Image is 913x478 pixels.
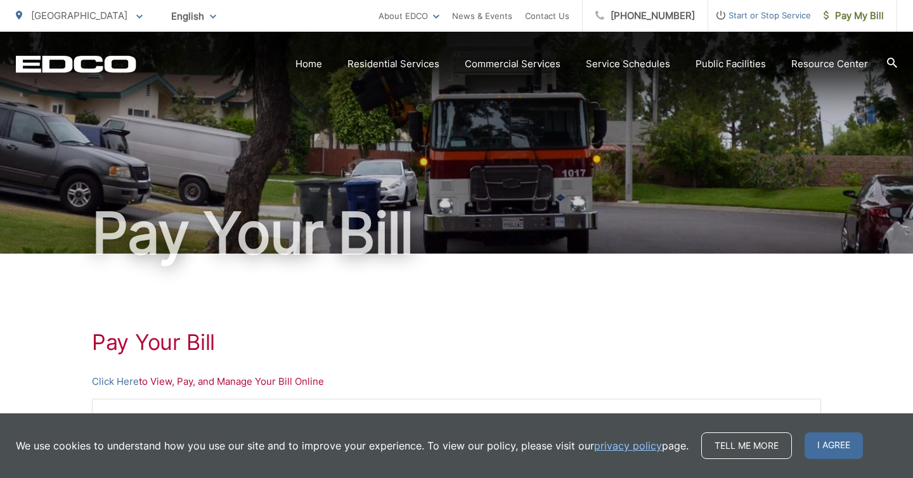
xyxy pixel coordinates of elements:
a: privacy policy [594,438,662,453]
h1: Pay Your Bill [92,330,821,355]
span: [GEOGRAPHIC_DATA] [31,10,127,22]
a: Resource Center [791,56,868,72]
a: Click Here [92,374,139,389]
h1: Pay Your Bill [16,202,897,265]
a: Service Schedules [586,56,670,72]
p: to View, Pay, and Manage Your Bill Online [92,374,821,389]
a: Residential Services [347,56,439,72]
a: EDCD logo. Return to the homepage. [16,55,136,73]
a: Public Facilities [696,56,766,72]
a: About EDCO [379,8,439,23]
span: Pay My Bill [824,8,884,23]
span: I agree [805,432,863,459]
a: Tell me more [701,432,792,459]
li: Make a One-time Payment or Schedule a One-time Payment [118,412,808,427]
a: Commercial Services [465,56,560,72]
p: We use cookies to understand how you use our site and to improve your experience. To view our pol... [16,438,689,453]
a: News & Events [452,8,512,23]
a: Contact Us [525,8,569,23]
a: Home [295,56,322,72]
span: English [162,5,226,27]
